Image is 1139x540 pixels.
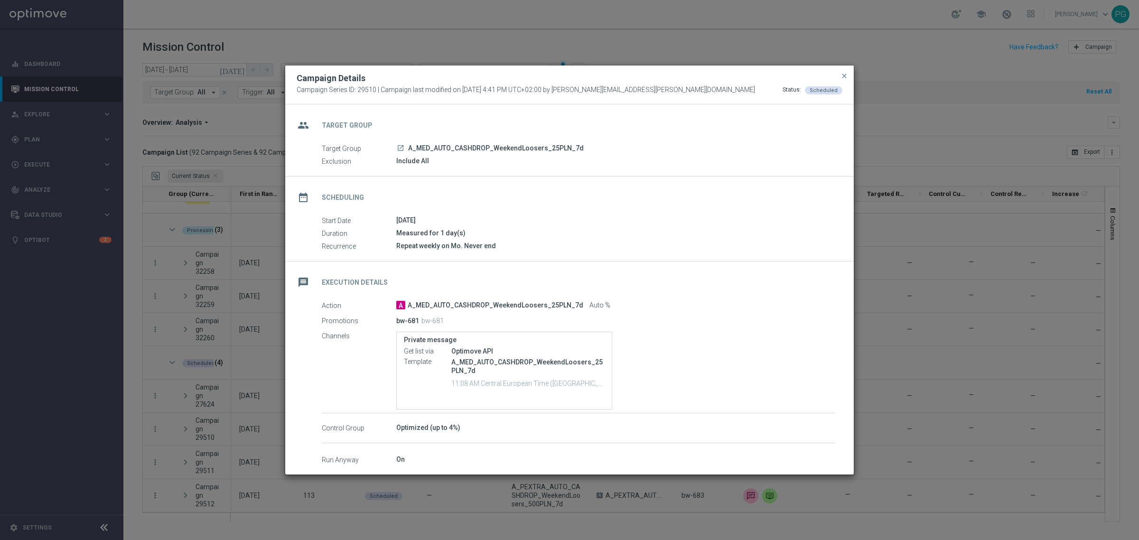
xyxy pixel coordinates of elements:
[295,189,312,206] i: date_range
[397,144,404,152] i: launch
[805,86,842,93] colored-tag: Scheduled
[408,301,583,310] span: A_MED_AUTO_CASHDROP_WeekendLoosers_25PLN_7d
[322,424,396,432] label: Control Group
[322,317,396,325] label: Promotions
[322,144,396,153] label: Target Group
[322,193,364,202] h2: Scheduling
[840,72,848,80] span: close
[322,229,396,238] label: Duration
[297,86,755,94] span: Campaign Series ID: 29510 | Campaign last modified on [DATE] 4:41 PM UTC+02:00 by [PERSON_NAME][E...
[396,144,405,153] a: launch
[322,456,396,464] label: Run Anyway
[396,455,835,464] div: On
[810,87,838,93] span: Scheduled
[322,301,396,310] label: Action
[396,301,405,309] span: A
[396,423,835,432] div: Optimized (up to 4%)
[295,274,312,291] i: message
[396,317,419,325] p: bw-681
[295,117,312,134] i: group
[322,157,396,166] label: Exclusion
[451,358,605,375] p: A_MED_AUTO_CASHDROP_WeekendLoosers_25PLN_7d
[421,317,444,325] p: bw-681
[451,346,605,356] div: Optimove API
[322,216,396,225] label: Start Date
[322,242,396,251] label: Recurrence
[589,301,610,310] span: Auto %
[408,144,584,153] span: A_MED_AUTO_CASHDROP_WeekendLoosers_25PLN_7d
[783,86,801,94] div: Status:
[451,378,605,388] p: 11:08 AM Central European Time ([GEOGRAPHIC_DATA]) (UTC +02:00)
[404,336,605,344] label: Private message
[297,73,365,84] h2: Campaign Details
[404,347,451,356] label: Get list via
[396,215,835,225] div: [DATE]
[322,278,388,287] h2: Execution Details
[404,358,451,366] label: Template
[322,121,373,130] h2: Target Group
[322,332,396,340] label: Channels
[396,241,835,251] div: Repeat weekly on Mo. Never end
[396,156,835,166] div: Include All
[396,228,835,238] div: Measured for 1 day(s)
